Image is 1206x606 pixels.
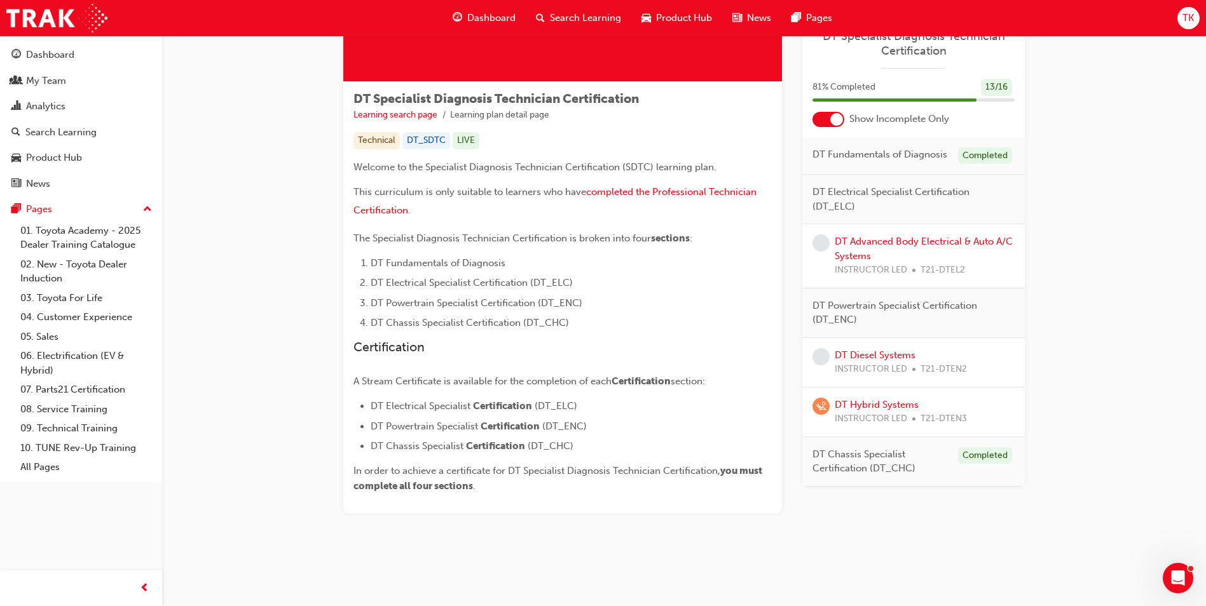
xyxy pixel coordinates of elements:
[140,581,149,596] span: prev-icon
[26,99,65,114] div: Analytics
[5,146,157,170] a: Product Hub
[812,80,875,95] span: 81 % Completed
[371,400,470,412] span: DT Electrical Specialist
[473,400,532,412] span: Certification
[732,10,742,26] span: news-icon
[353,161,716,173] span: Welcome to the Specialist Diagnosis Technician Certification (SDTC) learning plan.
[812,348,830,365] span: learningRecordVerb_NONE-icon
[921,362,967,377] span: T21-DTEN2
[353,132,400,149] div: Technical
[550,11,621,25] span: Search Learning
[15,255,157,288] a: 02. New - Toyota Dealer Induction
[781,5,842,31] a: pages-iconPages
[473,480,476,492] span: .
[835,399,919,410] a: DT Hybrid Systems
[25,125,97,140] div: Search Learning
[481,421,540,432] span: Certification
[15,457,157,477] a: All Pages
[981,79,1012,96] div: 13 / 16
[835,236,1013,262] a: DT Advanced Body Electrical & Auto A/C Systems
[11,178,21,190] span: news-icon
[747,11,771,25] span: News
[1177,7,1200,29] button: TK
[353,340,425,354] span: Certification
[535,400,577,412] span: (DT_ELC)
[15,327,157,347] a: 05. Sales
[11,127,20,138] span: search-icon
[6,4,107,32] img: Trak
[812,29,1015,58] a: DT Specialist Diagnosis Technician Certification
[408,205,411,216] span: .
[806,11,832,25] span: Pages
[631,5,722,31] a: car-iconProduct Hub
[812,398,830,415] span: learningRecordVerb_WAITLIST-icon
[536,10,545,26] span: search-icon
[371,317,569,328] span: DT Chassis Specialist Certification (DT_CHC)
[671,375,705,387] span: section:
[528,440,573,452] span: (DT_CHC)
[5,172,157,196] a: News
[11,204,21,215] span: pages-icon
[371,440,463,452] span: DT Chassis Specialist
[612,375,671,387] span: Certification
[542,421,587,432] span: (DT_ENC)
[353,375,612,387] span: A Stream Certificate is available for the completion of each
[466,440,525,452] span: Certification
[26,74,66,88] div: My Team
[26,48,74,62] div: Dashboard
[656,11,712,25] span: Product Hub
[812,299,1004,327] span: DT Powertrain Specialist Certification (DT_ENC)
[15,346,157,380] a: 06. Electrification (EV & Hybrid)
[812,447,948,476] span: DT Chassis Specialist Certification (DT_CHC)
[5,41,157,198] button: DashboardMy TeamAnalyticsSearch LearningProduct HubNews
[371,277,573,288] span: DT Electrical Specialist Certification (DT_ELC)
[450,108,549,123] li: Learning plan detail page
[353,465,720,476] span: In order to achieve a certificate for DT Specialist Diagnosis Technician Certification,
[835,412,907,426] span: INSTRUCTOR LED
[453,10,462,26] span: guage-icon
[353,91,639,106] span: DT Specialist Diagnosis Technician Certification
[15,438,157,458] a: 10. TUNE Rev-Up Training
[5,198,157,221] button: Pages
[526,5,631,31] a: search-iconSearch Learning
[722,5,781,31] a: news-iconNews
[791,10,801,26] span: pages-icon
[812,234,830,252] span: learningRecordVerb_NONE-icon
[11,152,21,164] span: car-icon
[5,95,157,118] a: Analytics
[143,201,152,218] span: up-icon
[1163,563,1193,593] iframe: Intercom live chat
[353,232,651,244] span: The Specialist Diagnosis Technician Certification is broken into four
[651,232,690,244] span: sections
[15,400,157,419] a: 08. Service Training
[15,380,157,400] a: 07. Parts21 Certification
[921,412,967,426] span: T21-DTEN3
[353,186,759,216] a: completed the Professional Technician Certification
[11,50,21,61] span: guage-icon
[26,202,52,217] div: Pages
[5,69,157,93] a: My Team
[1182,11,1194,25] span: TK
[371,297,582,309] span: DT Powertrain Specialist Certification (DT_ENC)
[835,362,907,377] span: INSTRUCTOR LED
[15,221,157,255] a: 01. Toyota Academy - 2025 Dealer Training Catalogue
[26,151,82,165] div: Product Hub
[835,263,907,278] span: INSTRUCTOR LED
[26,177,50,191] div: News
[371,421,478,432] span: DT Powertrain Specialist
[5,121,157,144] a: Search Learning
[958,147,1012,165] div: Completed
[690,232,692,244] span: :
[453,132,479,149] div: LIVE
[11,101,21,112] span: chart-icon
[11,76,21,87] span: people-icon
[402,132,450,149] div: DT_SDTC
[467,11,516,25] span: Dashboard
[5,43,157,67] a: Dashboard
[812,147,947,162] span: DT Fundamentals of Diagnosis
[371,257,505,269] span: DT Fundamentals of Diagnosis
